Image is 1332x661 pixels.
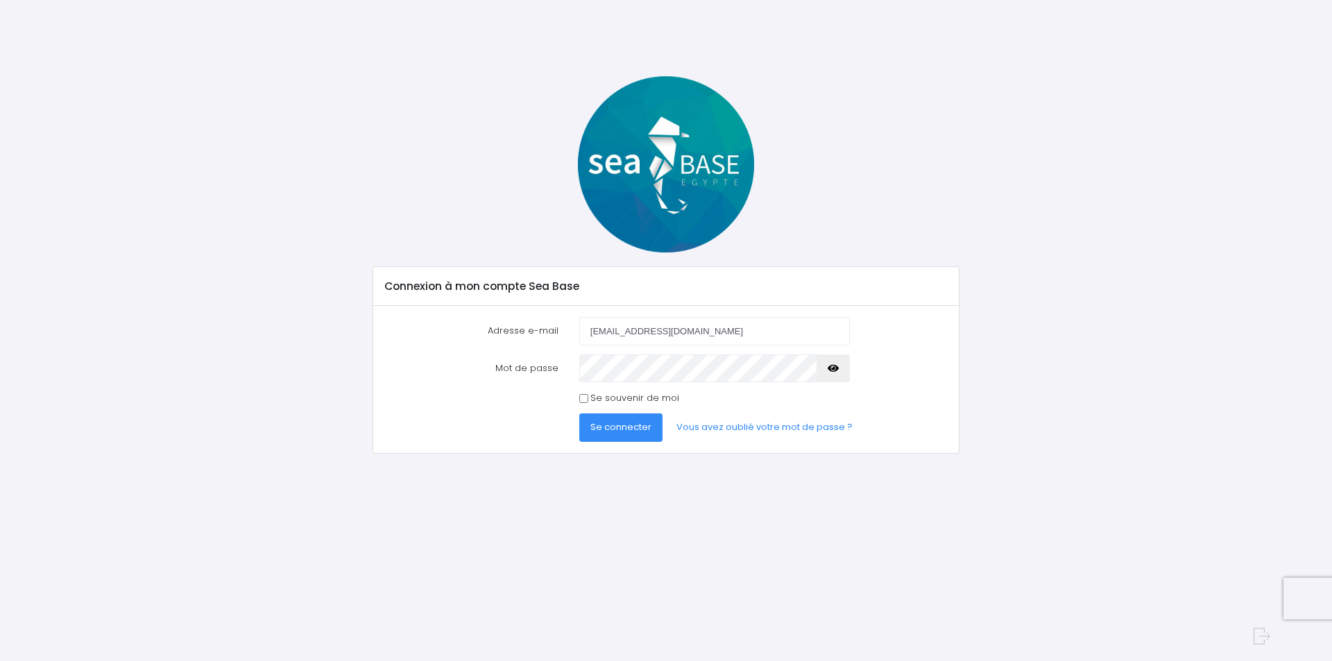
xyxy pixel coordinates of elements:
[590,391,679,405] label: Se souvenir de moi
[375,317,569,345] label: Adresse e-mail
[590,420,651,433] span: Se connecter
[373,267,958,306] div: Connexion à mon compte Sea Base
[579,413,663,441] button: Se connecter
[375,354,569,382] label: Mot de passe
[665,413,864,441] a: Vous avez oublié votre mot de passe ?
